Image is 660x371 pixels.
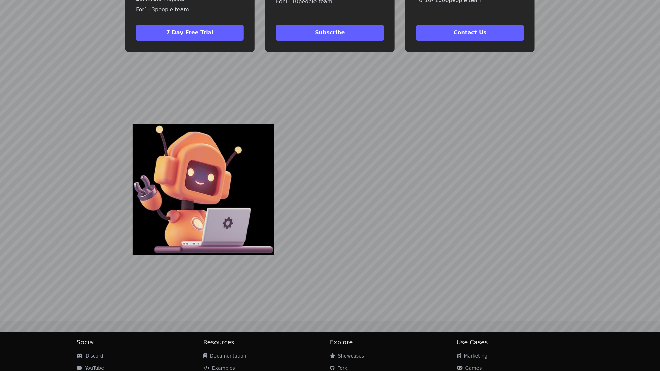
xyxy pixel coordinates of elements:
h2: Use Cases [457,338,583,347]
a: Documentation [203,353,246,359]
a: Discord [77,353,103,359]
a: YouTube [77,365,104,371]
a: Contact Us [416,29,524,36]
button: Contact Us [416,25,524,41]
h2: Explore [330,338,457,347]
h2: Resources [203,338,330,347]
a: Fork [330,365,348,371]
a: Games [457,365,482,371]
button: Subscribe [276,25,384,41]
a: Examples [203,365,235,371]
p: For 1 - 3 people team [136,6,244,14]
img: robot helper [133,124,274,255]
h2: Social [77,338,203,347]
a: Showcases [330,353,364,359]
a: Marketing [457,353,488,359]
button: 7 Day Free Trial [136,25,244,41]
